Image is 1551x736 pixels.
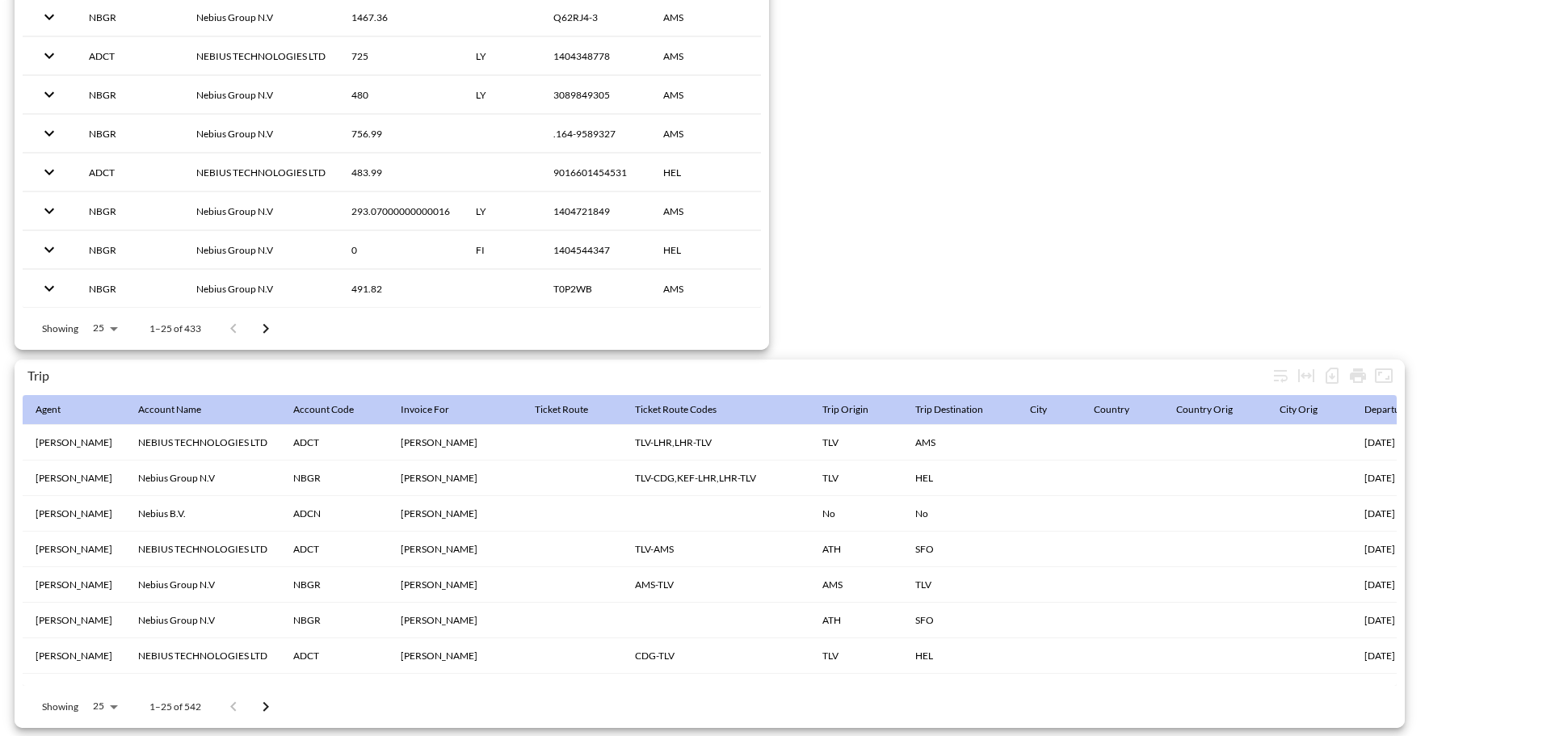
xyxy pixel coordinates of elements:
[388,532,522,567] th: Michael Rotman
[23,532,125,567] th: Miriam Mor Gez
[23,603,125,638] th: Miriam Mor Gez
[338,76,463,114] th: 480
[76,115,183,153] th: NBGR
[183,76,338,114] th: Nebius Group N.V
[1351,603,1443,638] th: 17/01/2025
[125,603,280,638] th: Nebius Group N.V
[36,42,63,69] button: expand row
[902,496,1017,532] th: No
[809,603,902,638] th: ATH
[650,231,765,269] th: HEL
[1267,363,1293,389] div: Wrap text
[36,236,63,263] button: expand row
[1176,400,1233,419] div: Country Orig
[902,567,1017,603] th: TLV
[338,192,463,230] th: 293.07000000000016
[250,313,282,345] button: Go to next page
[125,496,280,532] th: Nebius B.V.
[250,691,282,723] button: Go to next page
[280,603,388,638] th: NBGR
[76,37,183,75] th: ADCT
[463,76,540,114] th: LY
[388,425,522,461] th: Ophir Nave
[809,425,902,461] th: TLV
[36,400,61,419] div: Agent
[125,674,280,709] th: Nebius Group N.V
[85,318,124,339] div: 25
[138,400,201,419] div: Account Name
[36,158,63,186] button: expand row
[183,231,338,269] th: Nebius Group N.V
[338,37,463,75] th: 725
[23,638,125,674] th: Miriam Mor Gez
[76,192,183,230] th: NBGR
[622,638,809,674] th: CDG-TLV
[1364,400,1409,419] div: Departure
[138,400,222,419] span: Account Name
[915,400,1004,419] span: Trip Destination
[622,567,809,603] th: AMS-TLV
[1280,400,1318,419] div: City Orig
[280,674,388,709] th: NBGR
[125,638,280,674] th: NEBIUS TECHNOLOGIES LTD
[535,400,609,419] span: Ticket Route
[1030,400,1047,419] div: City
[650,192,765,230] th: AMS
[1094,400,1129,419] div: Country
[125,461,280,496] th: Nebius Group N.V
[1351,674,1443,709] th: 11/06/2025
[1351,425,1443,461] th: 04/03/2025
[76,270,183,308] th: NBGR
[36,120,63,147] button: expand row
[1293,363,1319,389] div: Toggle table layout between fixed and auto (default: auto)
[23,461,125,496] th: Miriam Mor Gez
[42,322,78,335] p: Showing
[463,231,540,269] th: FI
[338,231,463,269] th: 0
[338,154,463,191] th: 483.99
[540,154,650,191] th: 9016601454531
[902,603,1017,638] th: SFO
[1176,400,1254,419] span: Country Orig
[280,567,388,603] th: NBGR
[280,532,388,567] th: ADCT
[149,322,201,335] p: 1–25 of 433
[902,461,1017,496] th: HEL
[183,115,338,153] th: Nebius Group N.V
[125,532,280,567] th: NEBIUS TECHNOLOGIES LTD
[902,674,1017,709] th: AMS
[23,425,125,461] th: Miriam Mor Gez
[1351,496,1443,532] th: 19/06/2025
[540,231,650,269] th: 1404544347
[280,638,388,674] th: ADCT
[1351,532,1443,567] th: 12/01/2025
[622,532,809,567] th: TLV-AMS
[36,81,63,108] button: expand row
[280,496,388,532] th: ADCN
[42,700,78,713] p: Showing
[650,37,765,75] th: AMS
[388,603,522,638] th: Ophir Nave
[1351,567,1443,603] th: 03/07/2025
[36,3,63,31] button: expand row
[650,76,765,114] th: AMS
[1094,400,1150,419] span: Country
[540,37,650,75] th: 1404348778
[388,567,522,603] th: Michael Rotman
[183,270,338,308] th: Nebius Group N.V
[915,400,983,419] div: Trip Destination
[23,674,125,709] th: Miriam Mor Gez
[809,567,902,603] th: AMS
[388,461,522,496] th: Shabtay Naveh
[280,461,388,496] th: NBGR
[540,76,650,114] th: 3089849305
[1280,400,1339,419] span: City Orig
[902,638,1017,674] th: HEL
[809,674,902,709] th: TLV
[338,270,463,308] th: 491.82
[540,115,650,153] th: .164-9589327
[540,192,650,230] th: 1404721849
[36,275,63,302] button: expand row
[280,425,388,461] th: ADCT
[1371,363,1397,389] button: Fullscreen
